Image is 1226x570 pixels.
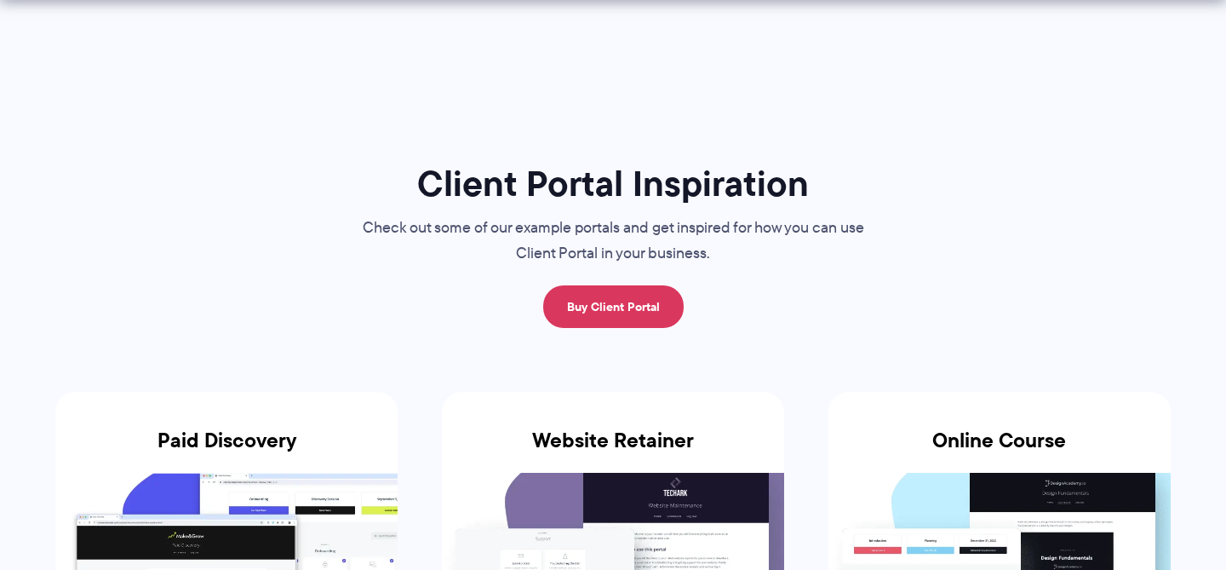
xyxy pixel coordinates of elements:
[828,429,1171,473] h3: Online Course
[328,216,898,267] p: Check out some of our example portals and get inspired for how you can use Client Portal in your ...
[543,285,684,328] a: Buy Client Portal
[442,429,784,473] h3: Website Retainer
[55,429,398,473] h3: Paid Discovery
[328,161,898,206] h1: Client Portal Inspiration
